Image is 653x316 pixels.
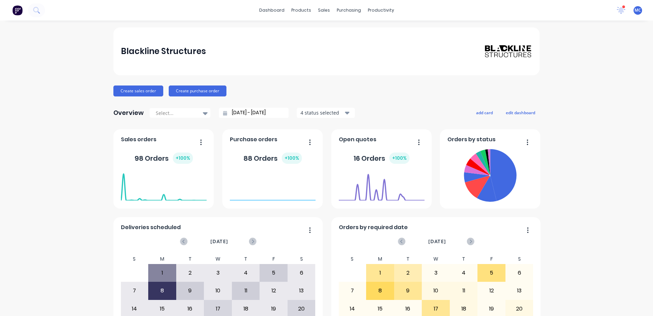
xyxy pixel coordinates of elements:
div: 1 [366,264,394,281]
div: 98 Orders [135,153,193,164]
div: M [366,254,394,264]
div: 5 [478,264,505,281]
span: [DATE] [210,238,228,245]
div: S [288,254,316,264]
img: Blackline Structures [484,44,532,58]
div: 7 [339,282,366,299]
div: 8 [366,282,394,299]
div: M [148,254,176,264]
div: purchasing [333,5,364,15]
div: 6 [506,264,533,281]
div: 4 [450,264,477,281]
div: T [232,254,260,264]
div: T [394,254,422,264]
div: Overview [113,106,144,120]
div: 10 [422,282,449,299]
div: F [260,254,288,264]
div: S [338,254,366,264]
div: sales [315,5,333,15]
div: 5 [260,264,287,281]
div: 8 [149,282,176,299]
div: 4 status selected [301,109,344,116]
div: 13 [506,282,533,299]
div: T [450,254,478,264]
img: Factory [12,5,23,15]
div: 16 Orders [353,153,409,164]
div: 3 [422,264,449,281]
div: W [204,254,232,264]
span: MC [635,7,641,13]
div: 12 [478,282,505,299]
button: 4 status selected [297,108,355,118]
div: + 100 % [282,153,302,164]
div: W [422,254,450,264]
div: 13 [288,282,315,299]
a: dashboard [256,5,288,15]
div: 3 [204,264,232,281]
div: 9 [177,282,204,299]
span: Open quotes [339,135,376,144]
button: Create sales order [113,85,163,96]
span: [DATE] [428,238,446,245]
span: Purchase orders [230,135,277,144]
div: F [477,254,505,264]
div: S [505,254,533,264]
div: 9 [394,282,422,299]
button: Create purchase order [169,85,226,96]
div: T [176,254,204,264]
div: 2 [394,264,422,281]
button: add card [472,108,497,117]
span: Orders by status [447,135,496,144]
div: 7 [121,282,148,299]
div: + 100 % [389,153,409,164]
div: 4 [232,264,260,281]
div: + 100 % [173,153,193,164]
span: Sales orders [121,135,156,144]
div: 12 [260,282,287,299]
div: S [121,254,149,264]
div: 6 [288,264,315,281]
div: 88 Orders [244,153,302,164]
div: 2 [177,264,204,281]
div: Blackline Structures [121,44,206,58]
button: edit dashboard [501,108,540,117]
div: 11 [450,282,477,299]
div: 10 [204,282,232,299]
div: productivity [364,5,398,15]
div: 11 [232,282,260,299]
div: 1 [149,264,176,281]
div: products [288,5,315,15]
